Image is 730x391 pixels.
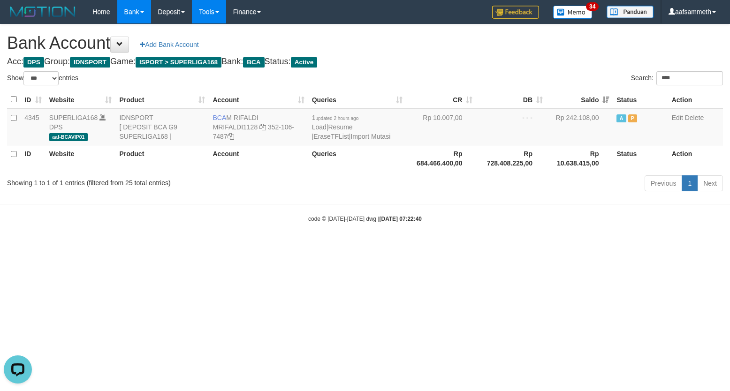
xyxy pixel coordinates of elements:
[291,57,318,68] span: Active
[312,114,359,121] span: 1
[547,145,613,172] th: Rp 10.638.415,00
[213,114,226,121] span: BCA
[209,109,308,145] td: M RIFALDI 352-106-7487
[607,6,654,18] img: panduan.png
[49,114,98,121] a: SUPERLIGA168
[115,90,209,109] th: Product: activate to sort column ascending
[547,109,613,145] td: Rp 242.108,00
[656,71,723,85] input: Search:
[547,90,613,109] th: Saldo: activate to sort column ascending
[668,90,723,109] th: Action
[308,216,422,222] small: code © [DATE]-[DATE] dwg |
[209,90,308,109] th: Account: activate to sort column ascending
[553,6,593,19] img: Button%20Memo.svg
[115,109,209,145] td: IDNSPORT [ DEPOSIT BCA G9 SUPERLIGA168 ]
[243,57,264,68] span: BCA
[328,123,352,131] a: Resume
[23,57,44,68] span: DPS
[350,133,390,140] a: Import Mutasi
[134,37,205,53] a: Add Bank Account
[312,114,391,140] span: | | |
[312,123,327,131] a: Load
[406,109,477,145] td: Rp 10.007,00
[259,123,266,131] a: Copy MRIFALDI1128 to clipboard
[697,175,723,191] a: Next
[21,109,46,145] td: 4345
[645,175,682,191] a: Previous
[7,34,723,53] h1: Bank Account
[228,133,234,140] a: Copy 3521067487 to clipboard
[46,145,116,172] th: Website
[7,5,78,19] img: MOTION_logo.png
[616,114,626,122] span: Active
[70,57,110,68] span: IDNSPORT
[115,145,209,172] th: Product
[586,2,599,11] span: 34
[23,71,59,85] select: Showentries
[7,174,297,188] div: Showing 1 to 1 of 1 entries (filtered from 25 total entries)
[213,123,258,131] a: MRIFALDI1128
[49,133,88,141] span: aaf-BCAVIP01
[631,71,723,85] label: Search:
[136,57,221,68] span: ISPORT > SUPERLIGA168
[613,145,668,172] th: Status
[476,145,547,172] th: Rp 728.408.225,00
[685,114,704,121] a: Delete
[308,145,406,172] th: Queries
[21,145,46,172] th: ID
[476,90,547,109] th: DB: activate to sort column ascending
[628,114,638,122] span: Paused
[668,145,723,172] th: Action
[7,71,78,85] label: Show entries
[4,4,32,32] button: Open LiveChat chat widget
[682,175,698,191] a: 1
[476,109,547,145] td: - - -
[406,145,477,172] th: Rp 684.466.400,00
[21,90,46,109] th: ID: activate to sort column ascending
[46,109,116,145] td: DPS
[380,216,422,222] strong: [DATE] 07:22:40
[406,90,477,109] th: CR: activate to sort column ascending
[672,114,683,121] a: Edit
[46,90,116,109] th: Website: activate to sort column ascending
[315,116,358,121] span: updated 2 hours ago
[613,90,668,109] th: Status
[313,133,349,140] a: EraseTFList
[308,90,406,109] th: Queries: activate to sort column ascending
[7,57,723,67] h4: Acc: Group: Game: Bank: Status:
[209,145,308,172] th: Account
[492,6,539,19] img: Feedback.jpg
